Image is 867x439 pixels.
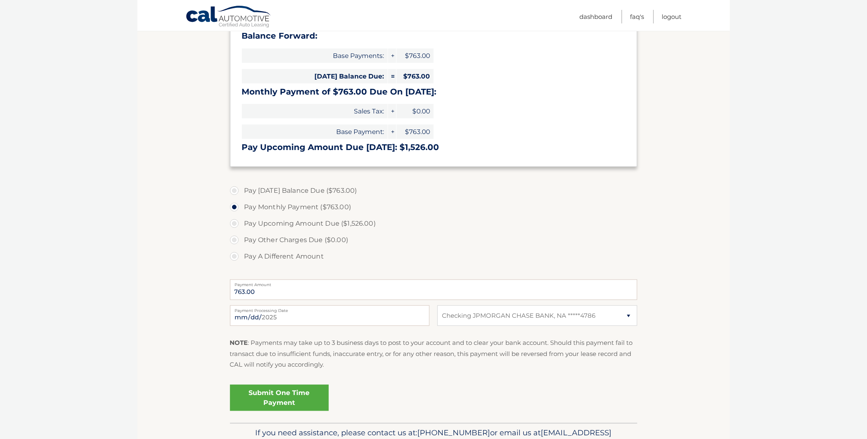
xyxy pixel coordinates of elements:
label: Payment Processing Date [230,305,430,312]
label: Pay Upcoming Amount Due ($1,526.00) [230,215,637,232]
span: [PHONE_NUMBER] [418,428,490,438]
span: Sales Tax: [242,104,388,118]
h3: Pay Upcoming Amount Due [DATE]: $1,526.00 [242,142,625,152]
a: Dashboard [580,10,613,23]
span: Base Payment: [242,125,388,139]
h3: Balance Forward: [242,31,625,41]
label: Pay Other Charges Due ($0.00) [230,232,637,248]
span: + [388,125,396,139]
span: $0.00 [397,104,434,118]
label: Pay [DATE] Balance Due ($763.00) [230,183,637,199]
label: Pay Monthly Payment ($763.00) [230,199,637,215]
label: Payment Amount [230,280,637,286]
a: Cal Automotive [186,5,272,29]
p: : Payments may take up to 3 business days to post to your account and to clear your bank account.... [230,337,637,370]
a: Submit One Time Payment [230,385,329,411]
span: + [388,104,396,118]
input: Payment Amount [230,280,637,300]
strong: NOTE [230,339,248,347]
span: $763.00 [397,69,434,83]
span: $763.00 [397,49,434,63]
span: Base Payments: [242,49,388,63]
span: = [388,69,396,83]
a: FAQ's [630,10,644,23]
input: Payment Date [230,305,430,326]
label: Pay A Different Amount [230,248,637,265]
h3: Monthly Payment of $763.00 Due On [DATE]: [242,87,625,97]
span: + [388,49,396,63]
span: [DATE] Balance Due: [242,69,388,83]
a: Logout [662,10,682,23]
span: $763.00 [397,125,434,139]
